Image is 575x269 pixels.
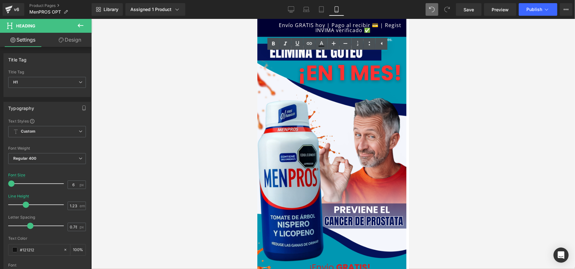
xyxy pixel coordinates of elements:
[130,6,180,13] div: Assigned 1 Product
[80,225,85,229] span: px
[526,7,542,12] span: Publish
[8,236,86,241] div: Text Color
[29,3,92,8] a: Product Pages
[80,183,85,187] span: px
[15,4,157,14] li: 1 of 1
[13,5,21,14] div: v6
[70,244,86,255] div: %
[15,4,157,14] span: Envío GRATIS hoy | Pago al recibir 💳 | Registro INVIMA verificado ✅
[13,156,37,161] b: Regular 400
[29,9,61,14] span: MenPROS OPT
[13,80,18,84] b: H1
[20,246,60,253] input: Color
[560,3,572,16] button: More
[484,3,516,16] a: Preview
[8,118,86,123] div: Text Styles
[554,248,569,263] div: Open Intercom Messenger
[426,3,438,16] button: Undo
[299,3,314,16] a: Laptop
[464,6,474,13] span: Save
[314,3,329,16] a: Tablet
[3,3,24,16] a: v6
[8,146,86,151] div: Font Weight
[16,23,35,28] span: Heading
[8,215,86,220] div: Letter Spacing
[492,6,509,13] span: Preview
[519,3,557,16] button: Publish
[329,3,344,16] a: Mobile
[47,33,93,47] a: Design
[8,173,26,177] div: Font Size
[8,194,29,198] div: Line Height
[8,263,86,267] div: Font
[104,7,118,12] span: Library
[21,129,35,134] b: Custom
[8,54,27,62] div: Title Tag
[441,3,453,16] button: Redo
[80,204,85,208] span: em
[8,102,34,111] div: Typography
[92,3,123,16] a: New Library
[8,70,86,74] div: Title Tag
[284,3,299,16] a: Desktop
